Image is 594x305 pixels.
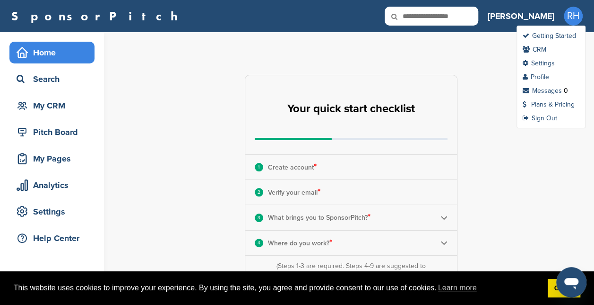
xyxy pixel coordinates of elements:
a: Search [9,68,95,90]
div: Help Center [14,230,95,247]
div: 0 [564,87,568,95]
a: Getting Started [523,32,576,40]
span: This website uses cookies to improve your experience. By using the site, you agree and provide co... [14,281,540,295]
div: (Steps 1-3 are required. Steps 4-9 are suggested to help guide you through the platform) [274,262,428,278]
div: My Pages [14,150,95,167]
a: Settings [523,59,555,67]
div: Analytics [14,177,95,194]
a: My CRM [9,95,95,117]
div: 1 [255,163,263,171]
p: Where do you work? [268,237,332,249]
div: 3 [255,214,263,222]
a: Profile [523,73,549,81]
div: 2 [255,188,263,197]
a: Plans & Pricing [523,100,575,108]
a: SponsorPitch [11,10,184,22]
a: [PERSON_NAME] [488,6,554,27]
a: Home [9,42,95,63]
a: Help Center [9,227,95,249]
a: Settings [9,201,95,223]
div: Home [14,44,95,61]
h3: [PERSON_NAME] [488,9,554,23]
p: Create account [268,161,317,173]
p: Verify your email [268,186,320,198]
a: Analytics [9,174,95,196]
a: learn more about cookies [437,281,478,295]
a: My Pages [9,148,95,170]
h2: Your quick start checklist [287,99,415,119]
a: Messages [523,87,562,95]
div: Settings [14,203,95,220]
span: RH [564,7,583,26]
iframe: Button to launch messaging window [556,267,586,297]
div: Search [14,71,95,88]
a: CRM [523,45,546,54]
img: Checklist arrow 2 [440,239,448,246]
p: What brings you to SponsorPitch? [268,211,370,224]
a: Sign Out [523,114,557,122]
div: 4 [255,239,263,247]
a: Pitch Board [9,121,95,143]
img: Checklist arrow 2 [440,214,448,221]
a: dismiss cookie message [548,279,580,298]
div: Pitch Board [14,124,95,141]
div: My CRM [14,97,95,114]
